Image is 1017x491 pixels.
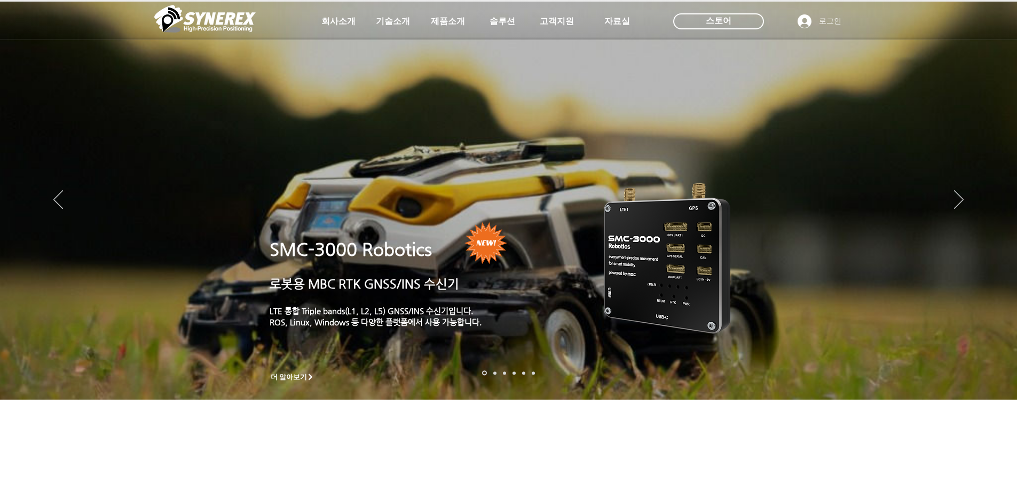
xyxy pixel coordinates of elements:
a: 정밀농업 [532,371,535,375]
a: 로봇- SMC 2000 [482,371,487,376]
div: 스토어 [673,13,764,29]
a: 고객지원 [530,11,584,32]
a: 더 알아보기 [266,370,319,384]
a: 로봇용 MBC RTK GNSS/INS 수신기 [270,277,459,291]
span: 고객지원 [540,16,574,27]
a: LTE 통합 Triple bands(L1, L2, L5) GNSS/INS 수신기입니다. [270,306,474,315]
span: 회사소개 [321,16,356,27]
span: 기술소개 [376,16,410,27]
nav: 슬라이드 [479,371,538,376]
a: 자료실 [590,11,644,32]
a: 솔루션 [476,11,529,32]
span: 로그인 [815,16,845,27]
img: 씨너렉스_White_simbol_대지 1.png [154,3,256,35]
span: 솔루션 [490,16,515,27]
a: 측량 IoT [503,371,506,375]
button: 로그인 [790,11,849,32]
a: 회사소개 [312,11,365,32]
span: 제품소개 [431,16,465,27]
a: SMC-3000 Robotics [270,239,432,260]
span: 자료실 [604,16,630,27]
a: 로봇 [522,371,525,375]
button: 다음 [954,190,964,211]
a: 드론 8 - SMC 2000 [493,371,496,375]
span: 더 알아보기 [271,372,308,382]
a: 자율주행 [513,371,516,375]
button: 이전 [53,190,63,211]
a: ROS, Linux, Windows 등 다양한 플랫폼에서 사용 가능합니다. [270,317,482,326]
img: KakaoTalk_20241224_155801212.png [589,167,746,346]
a: 제품소개 [421,11,475,32]
span: 스토어 [706,15,731,27]
a: 기술소개 [366,11,420,32]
